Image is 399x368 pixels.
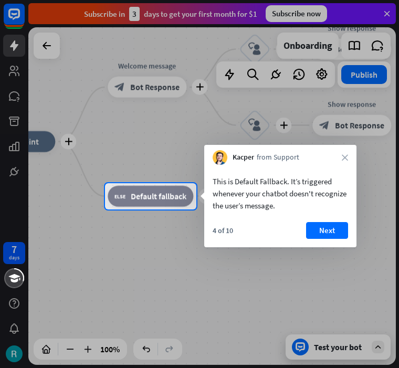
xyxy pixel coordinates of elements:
i: block_fallback [114,191,125,202]
span: from Support [257,152,299,163]
span: Kacper [233,152,254,163]
span: Default fallback [131,191,186,202]
div: This is Default Fallback. It’s triggered whenever your chatbot doesn't recognize the user’s message. [213,175,348,212]
div: 4 of 10 [213,226,233,235]
button: Next [306,222,348,239]
i: close [342,154,348,161]
button: Open LiveChat chat widget [8,4,40,36]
